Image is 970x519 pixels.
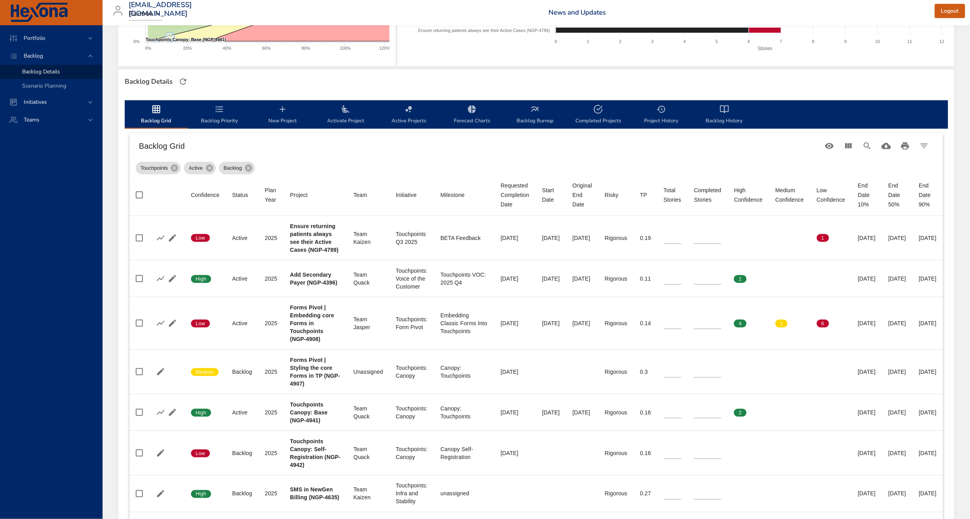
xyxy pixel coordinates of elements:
div: Backlog Details [122,75,175,88]
div: Rigorous [605,408,627,416]
div: Sort [265,185,277,204]
div: Rigorous [605,319,627,327]
div: Team Kaizen [354,486,383,502]
div: 0.3 [640,368,651,376]
div: [DATE] [919,234,937,242]
div: Requested Completion Date [501,181,530,209]
span: Active [184,164,207,172]
text: 100% [340,46,351,51]
div: [DATE] [858,490,876,498]
div: Backlog [232,368,252,376]
span: 1 [817,234,829,242]
span: Risky [605,190,627,200]
b: Forms Pivot | Styling the core Forms in TP (NGP-4907) [290,357,340,387]
div: Sort [817,185,845,204]
div: Sort [354,190,367,200]
div: Sort [734,185,763,204]
div: [DATE] [919,408,937,416]
div: [DATE] [501,319,530,327]
div: Original End Date [573,181,592,209]
span: Forecast Charts [445,105,499,126]
span: Team [354,190,383,200]
span: Backlog Grid [129,105,183,126]
div: [DATE] [542,408,560,416]
div: Team Quack [354,405,383,420]
text: 10 [876,39,880,44]
span: Status [232,190,252,200]
div: End Date 50% [888,181,906,209]
button: Show Burnup [155,317,167,329]
span: Project History [635,105,688,126]
text: 0 [555,39,557,44]
div: End Date 90% [919,181,937,209]
button: Edit Project Details [167,273,178,285]
div: TP [640,190,647,200]
div: [DATE] [573,275,592,283]
div: [DATE] [501,408,530,416]
div: Sort [573,181,592,209]
text: 20% [183,46,192,51]
text: 3 [652,39,654,44]
text: 0% [133,39,140,44]
div: Risky [605,190,619,200]
div: Team Jasper [354,315,383,331]
b: Add Secondary Payer (NGP-4396) [290,272,337,286]
div: Active [232,234,252,242]
span: 1 [775,320,788,327]
div: End Date 10% [858,181,876,209]
div: Team Quack [354,271,383,287]
div: 2025 [265,408,277,416]
span: Medium [191,369,219,376]
div: Touchpoints: Canopy [396,405,428,420]
div: Touchpoints: Voice of the Customer [396,267,428,290]
button: Show Burnup [155,407,167,418]
span: 0 [775,234,788,242]
div: Sort [232,190,248,200]
span: Low [191,450,210,457]
div: Team Kaizen [354,230,383,246]
div: Touchpoints Q3 2025 [396,230,428,246]
div: [DATE] [888,275,906,283]
div: Unassigned [354,368,383,376]
text: Stories [758,46,773,51]
div: [DATE] [858,234,876,242]
span: Confidence [191,190,219,200]
div: Canopy: Touchpoints [440,364,488,380]
span: Project [290,190,341,200]
span: Completed Stories [694,185,721,204]
span: Total Stories [664,185,682,204]
button: Show Burnup [155,273,167,285]
div: Canopy: Touchpoints [440,405,488,420]
button: Standard Views [820,137,839,156]
text: 8 [813,39,815,44]
span: Backlog Burnup [508,105,562,126]
button: View Columns [839,137,858,156]
div: 2025 [265,449,277,457]
div: [DATE] [501,275,530,283]
div: Start Date [542,185,560,204]
text: 7 [780,39,783,44]
text: Ensure returning patients always see their Active Cases (NGP-4789) [419,28,551,33]
div: Rigorous [605,234,627,242]
div: [DATE] [919,368,937,376]
text: 0% [145,46,151,51]
div: [DATE] [501,234,530,242]
span: 0 [817,275,829,283]
b: SMS in NewGen Billing (NGP-4635) [290,487,339,501]
div: 2025 [265,275,277,283]
div: Raintree [129,8,163,21]
button: Edit Project Details [155,366,167,378]
button: Edit Project Details [155,447,167,459]
div: Sort [290,190,308,200]
text: 5 [716,39,718,44]
span: 4 [734,320,746,327]
span: High Confidence [734,185,763,204]
text: 60% [262,46,271,51]
div: [DATE] [858,449,876,457]
span: Backlog [17,52,49,60]
span: Low [191,320,210,327]
span: Backlog History [698,105,751,126]
span: High [191,275,211,283]
text: 11 [908,39,912,44]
